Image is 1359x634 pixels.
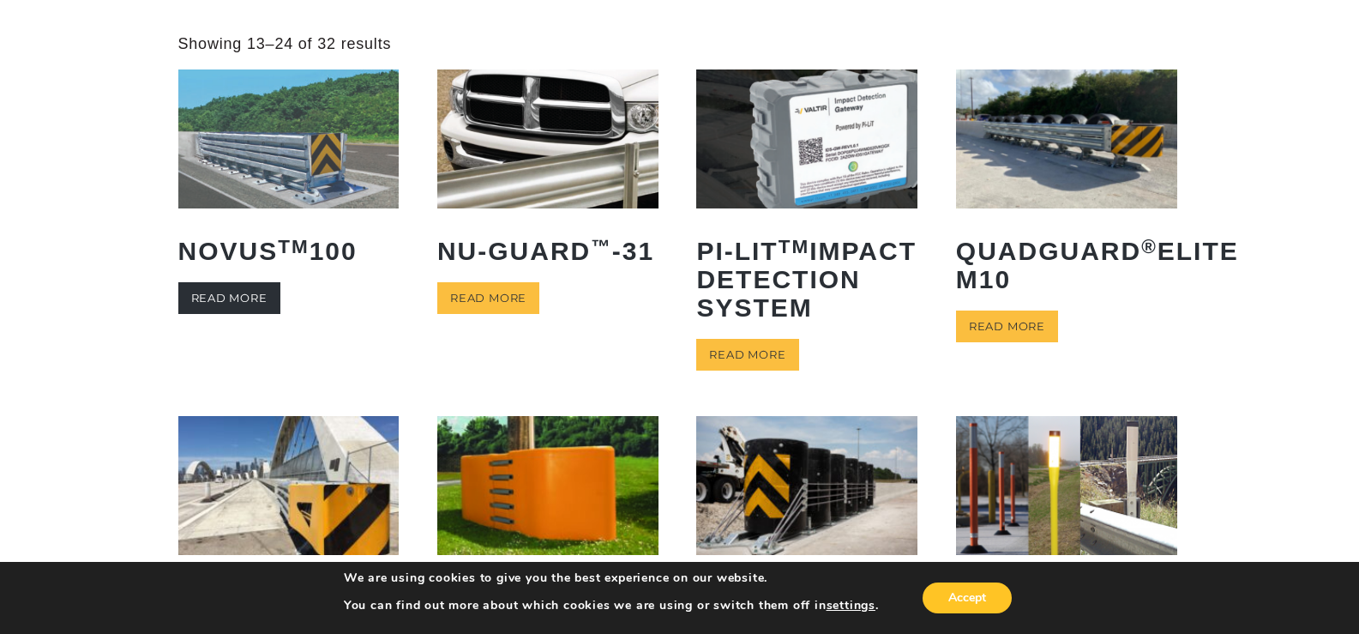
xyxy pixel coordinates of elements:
a: Read more about “PI-LITTM Impact Detection System” [696,339,798,371]
sup: TM [278,236,310,257]
p: Showing 13–24 of 32 results [178,34,392,54]
h2: NOVUS 100 [178,224,400,278]
a: RAPTOR® [437,416,658,624]
p: We are using cookies to give you the best experience on our website. [344,571,879,586]
a: PI-LITTMImpact Detection System [696,69,917,334]
button: settings [827,598,875,613]
a: NU-GUARD™-31 [437,69,658,277]
a: Read more about “NOVUSTM 100” [178,282,280,314]
p: You can find out more about which cookies we are using or switch them off in . [344,598,879,613]
a: NOVUSTM100 [178,69,400,277]
button: Accept [923,583,1012,613]
a: QuadGuard®Elite M10 [956,69,1177,305]
sup: TM [779,236,810,257]
a: Read more about “QuadGuard® Elite M10” [956,311,1058,342]
a: Read more about “NU-GUARD™-31” [437,282,539,314]
h2: PI-LIT Impact Detection System [696,224,917,335]
h2: QuadGuard Elite M10 [956,224,1177,306]
a: QuadGuard®M10 [178,416,400,624]
sup: ® [1141,236,1158,257]
sup: ™ [591,236,612,257]
h2: NU-GUARD -31 [437,224,658,278]
a: REACT®M [696,416,917,624]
